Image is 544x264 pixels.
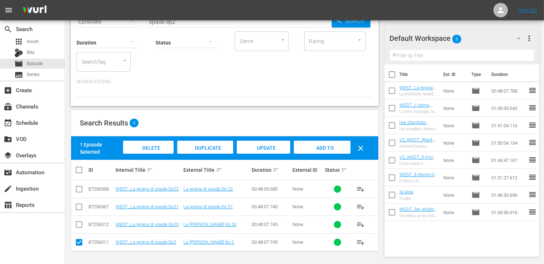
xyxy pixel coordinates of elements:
[252,222,290,227] div: 00:48:07.745
[489,186,528,204] td: 01:46:30.696
[184,239,234,245] a: La [PERSON_NAME] Ep 2
[400,92,438,97] div: La [PERSON_NAME] Ep 3
[440,204,469,221] td: None
[440,152,469,169] td: None
[390,28,527,48] div: Default Workspace
[343,14,370,27] span: Search
[356,220,365,229] span: playlist_add
[440,169,469,186] td: None
[472,191,480,199] span: Episode
[80,119,128,127] span: Search Results
[400,64,439,85] th: Title
[80,141,121,156] div: 1 Episode Selected
[440,99,469,117] td: None
[14,59,23,68] span: Episode
[189,145,221,165] span: Duplicate Episode
[4,102,12,111] span: Channels
[487,64,531,85] th: Duration
[356,185,365,193] span: playlist_add
[356,238,365,247] span: playlist_add
[116,239,176,245] a: WEST_La regina di spade Ep2
[356,37,363,43] button: Open
[116,204,179,209] a: WEST_La regina di spade Ep21
[273,167,279,173] span: sort
[292,222,323,227] div: None
[4,25,12,34] span: Search
[400,154,436,171] a: V2_WEST_Il mio nome è [PERSON_NAME]
[292,167,323,173] div: External ID
[341,167,347,173] span: sort
[489,82,528,99] td: 00:48:07.788
[440,82,469,99] td: None
[88,167,113,173] div: ID
[400,213,438,218] div: Sei iellato amico hai incontrato [PERSON_NAME]
[352,198,369,216] button: playlist_add
[88,186,113,192] div: 87256368
[472,121,480,130] span: Episode
[4,168,12,177] span: Automation
[14,37,23,46] span: Asset
[472,104,480,112] span: Episode
[528,121,537,129] span: reorder
[252,166,290,174] div: Duration
[489,152,528,169] td: 01:43:47.167
[400,172,438,188] a: WEST_Il ritorno di [PERSON_NAME] il solitario
[400,196,414,201] div: Scalps
[528,86,537,95] span: reorder
[116,222,179,227] a: WEST_La regina di spade Ep20
[400,206,437,228] a: WEST_Sei iellato amico hai incontrato [PERSON_NAME]
[4,86,12,95] span: Create
[489,117,528,134] td: 01:41:04.116
[4,119,12,127] span: Schedule
[400,102,434,119] a: WEST_L'uomo, l'orgoglio, la vendetta
[184,186,233,192] a: La regina di spade Ep 22
[400,137,436,148] a: V2_WEST_Wanted Sabata
[88,222,113,227] div: 87256312
[528,173,537,182] span: reorder
[472,86,480,95] span: Episode
[528,190,537,199] span: reorder
[4,184,12,193] span: Ingestion
[116,186,179,192] a: WEST_La regina di spade Ep22
[528,103,537,112] span: reorder
[184,166,249,174] div: External Title
[440,186,469,204] td: None
[177,141,233,154] button: Duplicate Episode
[400,144,438,149] div: Wanted Sabata
[489,169,528,186] td: 01:31:27.612
[252,204,290,209] div: 00:48:07.745
[304,145,340,165] span: Add to Workspace
[528,156,537,164] span: reorder
[472,208,480,217] span: Episode
[248,145,279,165] span: Update Metadata
[357,144,365,153] span: clear
[27,60,43,67] span: Episode
[184,222,237,227] a: La [PERSON_NAME] Ep 20
[525,30,534,47] button: more_vert
[147,167,153,173] span: sort
[292,239,323,245] div: None
[279,37,286,43] button: Open
[489,134,528,152] td: 01:30:04.134
[472,173,480,182] span: Episode
[528,208,537,216] span: reorder
[252,186,290,192] div: 00:48:09.680
[452,31,461,47] span: 8
[489,99,528,117] td: 01:45:35.642
[121,57,128,64] button: Open
[472,139,480,147] span: Episode
[356,203,365,211] span: playlist_add
[400,189,414,195] a: Scalps
[27,38,39,45] span: Asset
[528,138,537,147] span: reorder
[467,64,487,85] th: Type
[88,204,113,209] div: 87256367
[130,119,139,127] span: 4
[332,14,370,27] button: Search
[27,49,35,56] span: Bits
[134,145,163,165] span: Delete Episodes
[14,48,23,57] div: Bits
[440,117,469,134] td: None
[518,7,537,13] a: Sign Out
[352,216,369,233] button: playlist_add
